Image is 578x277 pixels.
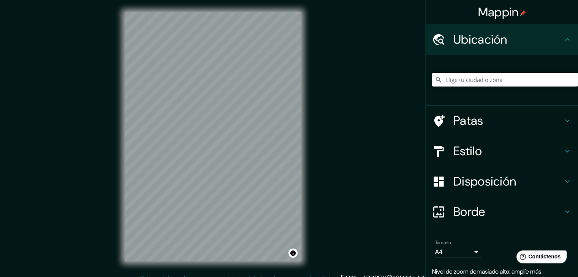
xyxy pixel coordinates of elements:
[125,12,301,261] canvas: Mapa
[288,249,298,258] button: Activar o desactivar atribución
[435,248,443,256] font: A4
[426,197,578,227] div: Borde
[520,10,526,16] img: pin-icon.png
[453,173,516,189] font: Disposición
[453,204,485,220] font: Borde
[426,166,578,197] div: Disposición
[510,247,570,269] iframe: Lanzador de widgets de ayuda
[435,239,451,246] font: Tamaño
[432,73,578,87] input: Elige tu ciudad o zona
[478,4,519,20] font: Mappin
[432,268,541,275] font: Nivel de zoom demasiado alto: amplíe más
[426,136,578,166] div: Estilo
[426,105,578,136] div: Patas
[453,143,482,159] font: Estilo
[435,246,481,258] div: A4
[426,24,578,55] div: Ubicación
[453,31,507,47] font: Ubicación
[453,113,483,129] font: Patas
